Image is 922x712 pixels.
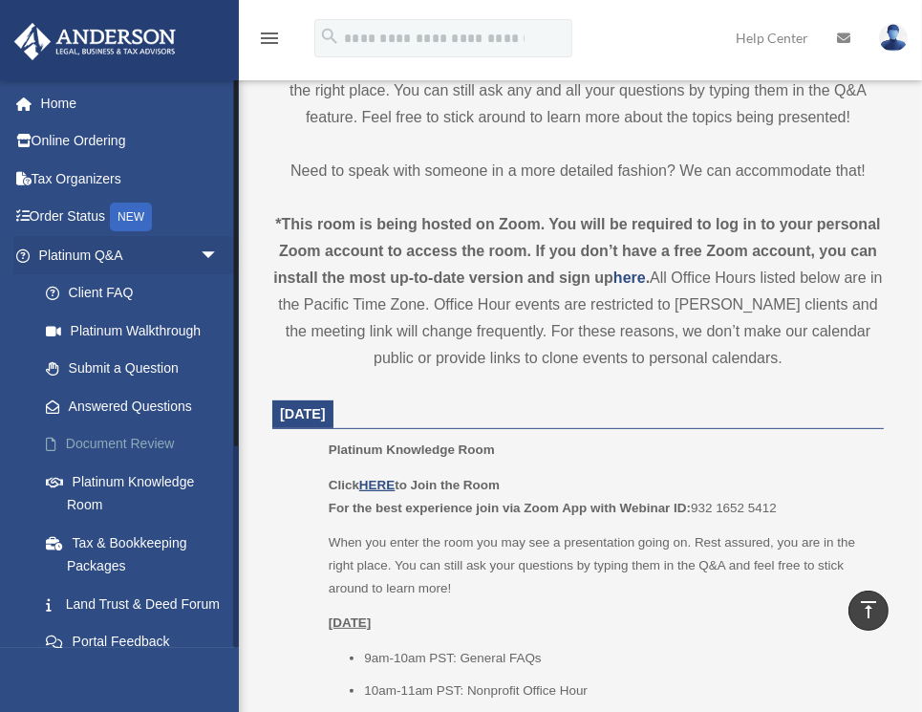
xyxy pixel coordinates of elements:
[329,478,500,492] b: Click to Join the Room
[27,623,247,661] a: Portal Feedback
[879,24,908,52] img: User Pic
[848,591,889,631] a: vertical_align_top
[272,158,884,184] p: Need to speak with someone in a more detailed fashion? We can accommodate that!
[258,33,281,50] a: menu
[13,122,247,161] a: Online Ordering
[258,27,281,50] i: menu
[613,270,646,286] a: here
[13,160,247,198] a: Tax Organizers
[319,26,340,47] i: search
[27,463,238,524] a: Platinum Knowledge Room
[359,478,395,492] a: HERE
[13,198,247,237] a: Order StatusNEW
[27,312,247,350] a: Platinum Walkthrough
[110,203,152,231] div: NEW
[364,647,870,670] li: 9am-10am PST: General FAQs
[273,216,880,286] strong: *This room is being hosted on Zoom. You will be required to log in to your personal Zoom account ...
[27,524,247,585] a: Tax & Bookkeeping Packages
[27,425,247,464] a: Document Review
[272,211,884,372] div: All Office Hours listed below are in the Pacific Time Zone. Office Hour events are restricted to ...
[329,531,870,599] p: When you enter the room you may see a presentation going on. Rest assured, you are in the right p...
[27,274,247,313] a: Client FAQ
[13,236,247,274] a: Platinum Q&Aarrow_drop_down
[27,585,247,623] a: Land Trust & Deed Forum
[27,350,247,388] a: Submit a Question
[13,84,247,122] a: Home
[9,23,182,60] img: Anderson Advisors Platinum Portal
[329,442,495,457] span: Platinum Knowledge Room
[329,615,372,630] u: [DATE]
[272,51,884,131] p: When you enter the room, you may see a presentation going on. Rest assured, you are in the right ...
[280,406,326,421] span: [DATE]
[364,680,870,702] li: 10am-11am PST: Nonprofit Office Hour
[329,501,691,515] b: For the best experience join via Zoom App with Webinar ID:
[646,270,650,286] strong: .
[200,236,238,275] span: arrow_drop_down
[27,387,247,425] a: Answered Questions
[857,598,880,621] i: vertical_align_top
[329,474,870,519] p: 932 1652 5412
